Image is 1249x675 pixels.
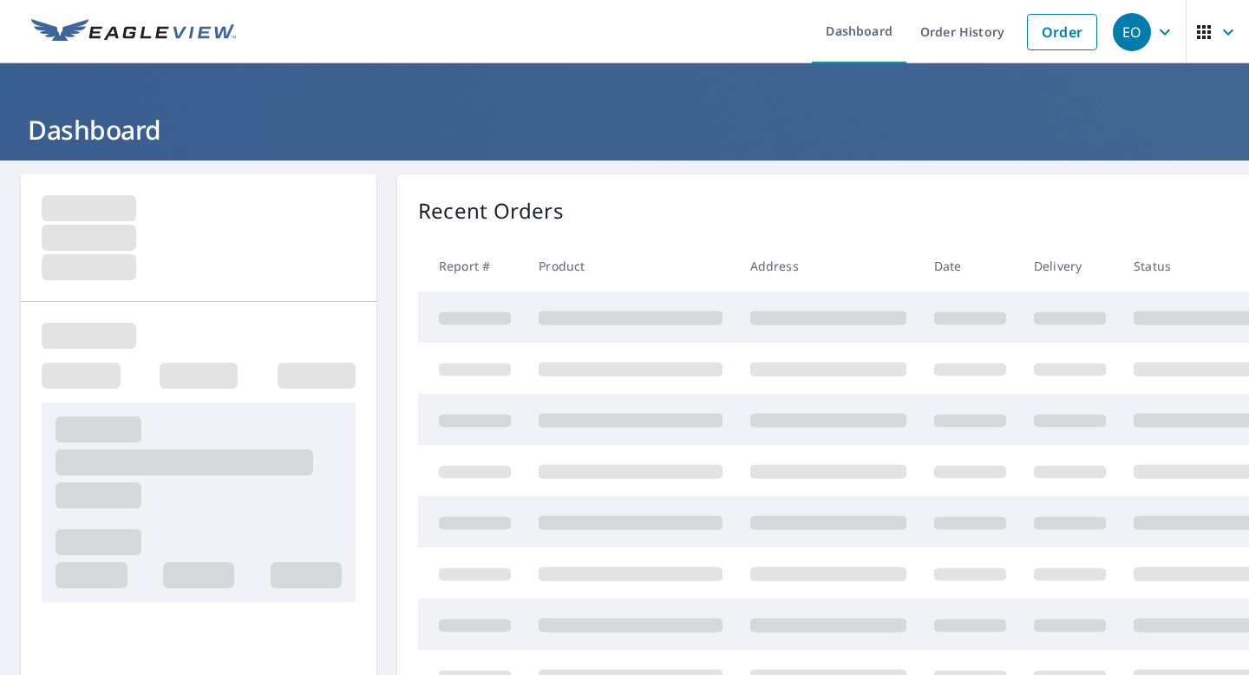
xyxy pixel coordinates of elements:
[21,112,1228,147] h1: Dashboard
[418,240,525,292] th: Report #
[525,240,736,292] th: Product
[31,19,236,45] img: EV Logo
[1027,14,1097,50] a: Order
[418,195,564,226] p: Recent Orders
[1020,240,1120,292] th: Delivery
[1113,13,1151,51] div: EO
[736,240,920,292] th: Address
[920,240,1020,292] th: Date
